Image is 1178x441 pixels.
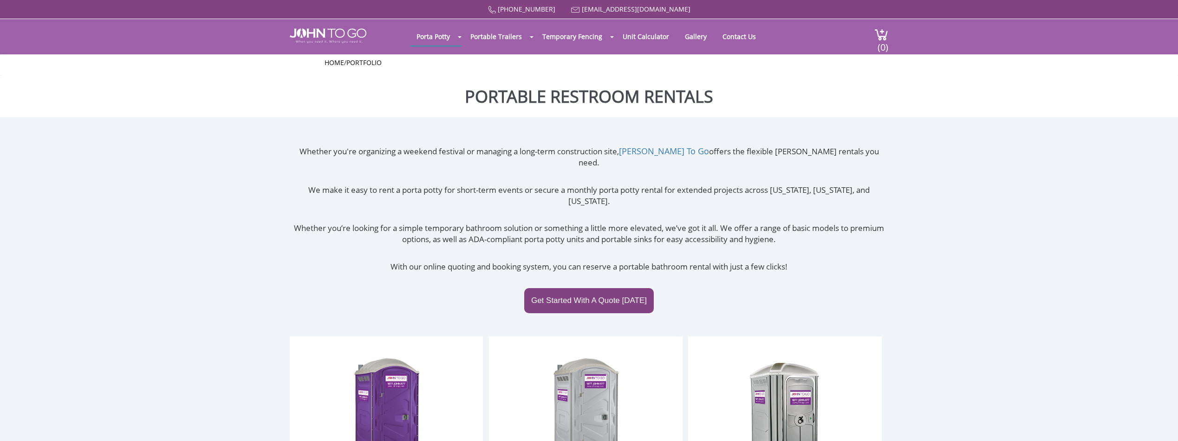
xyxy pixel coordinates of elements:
[874,28,888,41] img: cart a
[410,27,457,46] a: Porta Potty
[678,27,714,46] a: Gallery
[290,223,888,245] p: Whether you’re looking for a simple temporary bathroom solution or something a little more elevat...
[716,27,763,46] a: Contact Us
[290,28,366,43] img: JOHN to go
[325,58,854,67] ul: /
[877,33,888,53] span: (0)
[290,145,888,169] p: Whether you're organizing a weekend festival or managing a long-term construction site, offers th...
[535,27,609,46] a: Temporary Fencing
[582,5,690,13] a: [EMAIL_ADDRESS][DOMAIN_NAME]
[325,58,344,67] a: Home
[571,7,580,13] img: Mail
[290,184,888,207] p: We make it easy to rent a porta potty for short-term events or secure a monthly porta potty renta...
[488,6,496,14] img: Call
[616,27,676,46] a: Unit Calculator
[524,288,654,313] a: Get Started With A Quote [DATE]
[346,58,382,67] a: Portfolio
[463,27,529,46] a: Portable Trailers
[498,5,555,13] a: [PHONE_NUMBER]
[290,261,888,272] p: With our online quoting and booking system, you can reserve a portable bathroom rental with just ...
[619,145,709,157] a: [PERSON_NAME] To Go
